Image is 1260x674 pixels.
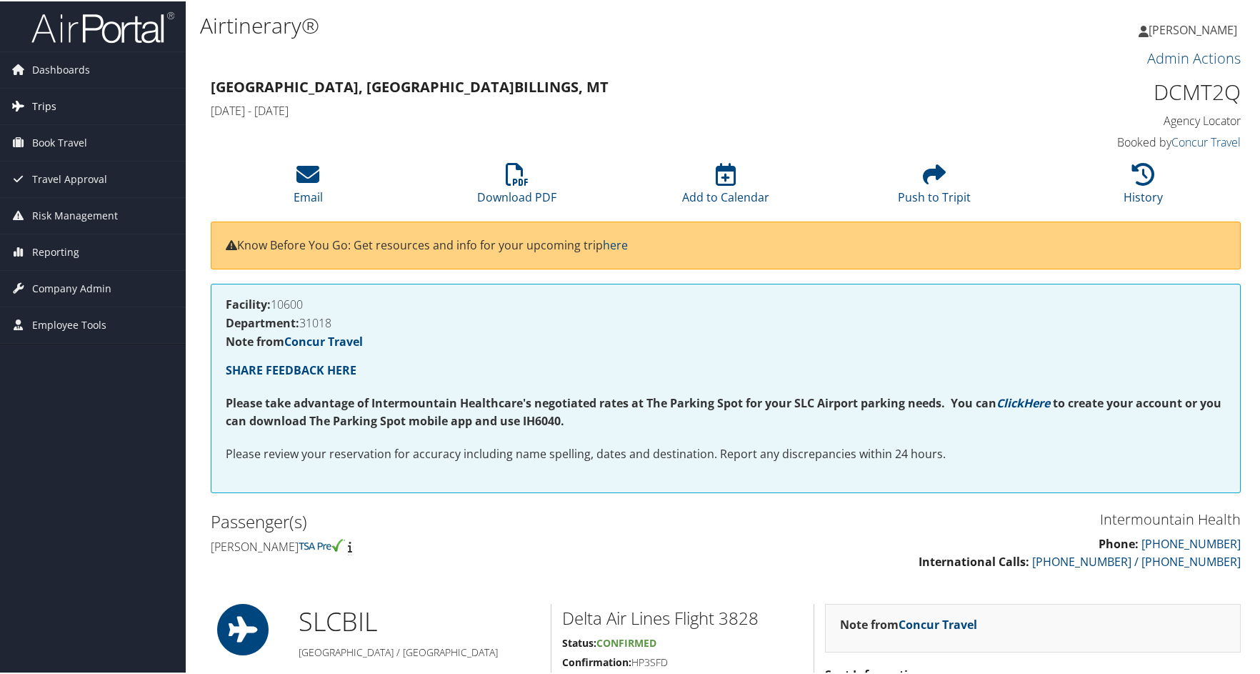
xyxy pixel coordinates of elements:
strong: Note from [226,332,363,348]
a: Push to Tripit [898,169,971,204]
a: Concur Travel [899,615,977,631]
p: Know Before You Go: Get resources and info for your upcoming trip [226,235,1226,254]
a: Add to Calendar [682,169,769,204]
span: Reporting [32,233,79,269]
h4: Agency Locator [999,111,1241,127]
span: Travel Approval [32,160,107,196]
a: History [1124,169,1163,204]
strong: Department: [226,314,299,329]
a: Here [1024,394,1050,410]
a: [PHONE_NUMBER] / [PHONE_NUMBER] [1032,552,1241,568]
span: Confirmed [596,635,656,648]
strong: Please take advantage of Intermountain Healthcare's negotiated rates at The Parking Spot for your... [226,394,996,410]
strong: [GEOGRAPHIC_DATA], [GEOGRAPHIC_DATA] Billings, MT [211,76,609,95]
h2: Delta Air Lines Flight 3828 [562,605,803,629]
strong: Status: [562,635,596,648]
span: Employee Tools [32,306,106,342]
h1: SLC BIL [299,603,540,638]
a: SHARE FEEDBACK HERE [226,361,356,377]
span: Company Admin [32,269,111,305]
a: [PHONE_NUMBER] [1141,535,1241,550]
h4: Booked by [999,133,1241,149]
strong: Facility: [226,295,271,311]
img: airportal-logo.png [31,9,174,43]
h4: [PERSON_NAME] [211,537,715,553]
span: Risk Management [32,197,118,232]
a: Concur Travel [1171,133,1241,149]
a: Click [996,394,1024,410]
p: Please review your reservation for accuracy including name spelling, dates and destination. Repor... [226,444,1226,462]
span: Book Travel [32,124,87,159]
a: [PERSON_NAME] [1139,7,1251,50]
strong: Confirmation: [562,654,631,668]
h4: 31018 [226,316,1226,327]
h1: DCMT2Q [999,76,1241,106]
h3: Intermountain Health [736,508,1241,528]
a: here [603,236,628,252]
strong: Note from [840,615,977,631]
h5: [GEOGRAPHIC_DATA] / [GEOGRAPHIC_DATA] [299,644,540,658]
h4: [DATE] - [DATE] [211,101,978,117]
a: Admin Actions [1147,47,1241,66]
h1: Airtinerary® [200,9,901,39]
a: Download PDF [477,169,556,204]
h5: HP3SFD [562,654,803,668]
h4: 10600 [226,297,1226,309]
span: Trips [32,87,56,123]
span: Dashboards [32,51,90,86]
strong: Phone: [1099,535,1139,550]
a: Email [294,169,323,204]
a: Concur Travel [284,332,363,348]
h2: Passenger(s) [211,508,715,532]
strong: International Calls: [919,552,1029,568]
span: [PERSON_NAME] [1149,21,1237,36]
img: tsa-precheck.png [299,537,345,550]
